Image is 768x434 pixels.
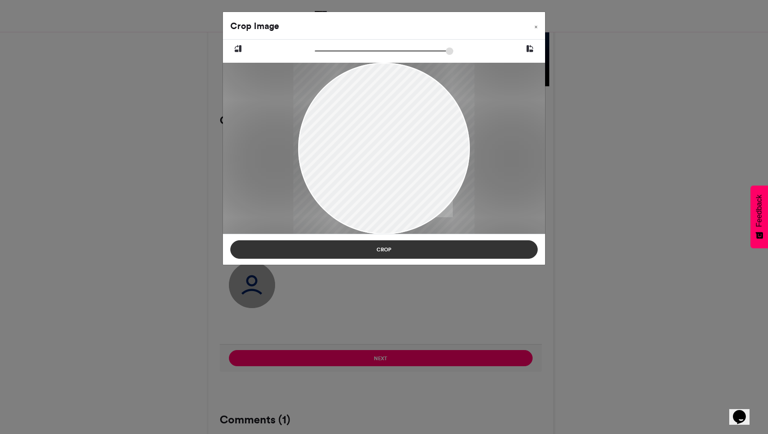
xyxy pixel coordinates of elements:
span: Feedback [755,195,763,227]
span: × [534,24,538,30]
button: Close [527,12,545,38]
iframe: chat widget [729,397,759,425]
button: Crop [230,240,538,259]
button: Feedback - Show survey [750,185,768,248]
h4: Crop Image [230,19,279,33]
